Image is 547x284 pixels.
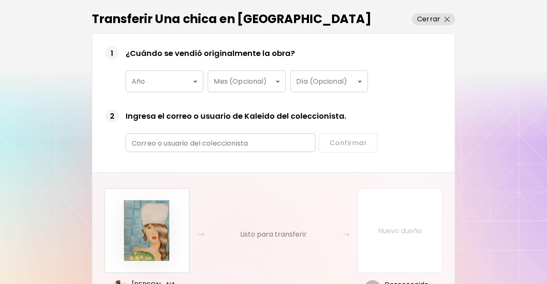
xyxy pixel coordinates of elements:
img: Flecha [197,233,204,236]
img: Flecha [343,233,350,236]
div: Ingresa el correo o usuario de Kaleido del coleccionista. [126,111,346,121]
div: ​ [126,70,203,92]
div: ​ [290,70,368,92]
img: Obra [116,200,177,261]
div: ¿Cuándo se vendió originalmente la obra? [126,48,295,59]
span: Listo para transferir [240,229,307,240]
div: ​ [208,70,285,92]
span: Nuevo dueño [378,225,422,236]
